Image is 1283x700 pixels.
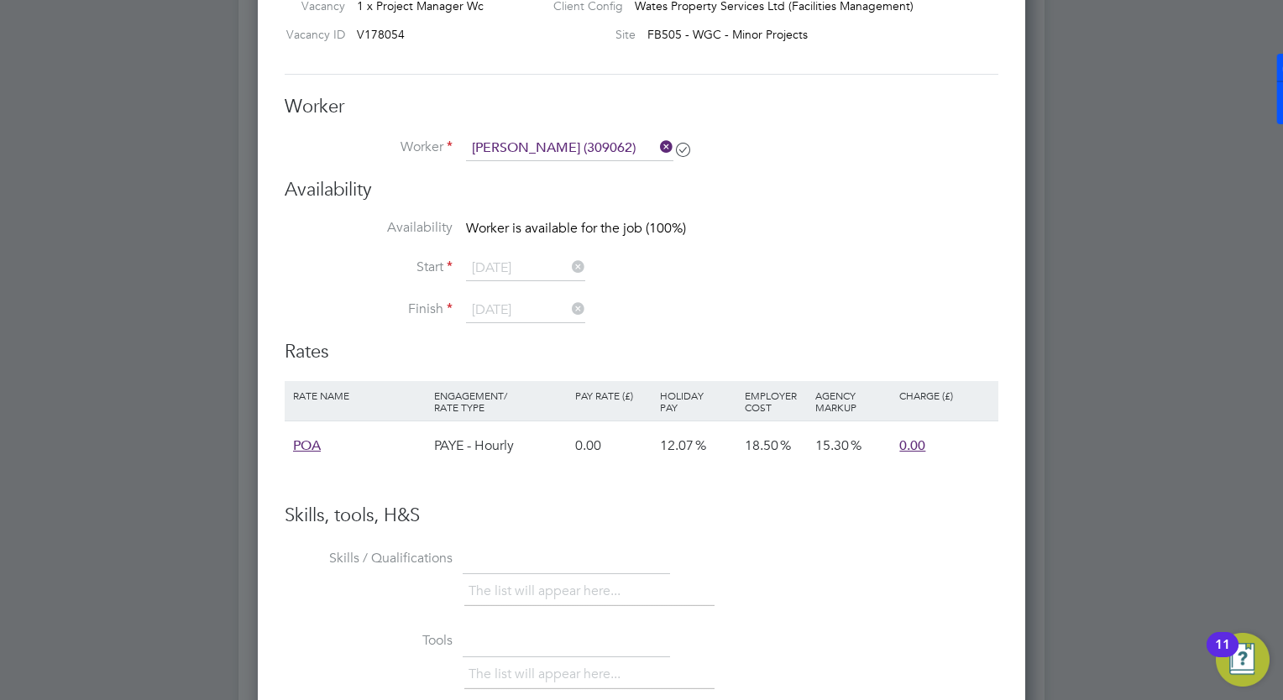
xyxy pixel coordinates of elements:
[285,138,453,156] label: Worker
[289,381,430,410] div: Rate Name
[285,550,453,567] label: Skills / Qualifications
[466,136,673,161] input: Search for...
[741,381,811,421] div: Employer Cost
[278,27,345,42] label: Vacancy ID
[540,27,636,42] label: Site
[469,580,627,603] li: The list will appear here...
[285,340,998,364] h3: Rates
[660,437,694,454] span: 12.07
[466,298,585,323] input: Select one
[466,220,686,237] span: Worker is available for the job (100%)
[469,663,627,686] li: The list will appear here...
[285,178,998,202] h3: Availability
[571,421,656,470] div: 0.00
[899,437,925,454] span: 0.00
[285,300,453,318] label: Finish
[466,256,585,281] input: Select one
[357,27,405,42] span: V178054
[285,95,998,119] h3: Worker
[895,381,994,410] div: Charge (£)
[745,437,778,454] span: 18.50
[656,381,741,421] div: Holiday Pay
[571,381,656,410] div: Pay Rate (£)
[293,437,321,454] span: POA
[430,421,571,470] div: PAYE - Hourly
[1216,633,1270,687] button: Open Resource Center, 11 new notifications
[1215,645,1230,666] div: 11
[285,219,453,237] label: Availability
[811,381,896,421] div: Agency Markup
[430,381,571,421] div: Engagement/ Rate Type
[285,504,998,528] h3: Skills, tools, H&S
[285,259,453,276] label: Start
[647,27,808,42] span: FB505 - WGC - Minor Projects
[285,632,453,650] label: Tools
[815,437,849,454] span: 15.30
